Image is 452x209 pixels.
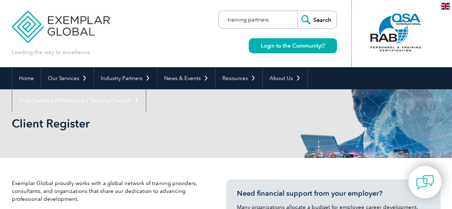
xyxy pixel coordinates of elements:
[416,173,434,191] img: contact-chat.png
[263,67,307,89] a: About Us
[12,89,146,111] a: Find Certified Professional / Training Provider
[215,67,262,89] a: Resources
[297,11,337,28] input: Search
[12,67,41,89] a: Home
[12,118,312,129] h2: Client Register
[441,3,450,10] img: en
[157,67,215,89] a: News & Events
[12,48,90,56] p: Leading the way to excellence
[41,67,94,89] a: Our Services
[12,179,205,203] p: Exemplar Global proudly works with a global network of training providers, consultants, and organ...
[237,189,430,198] h3: Need financial support from your employer?
[321,44,325,48] img: open_square.png
[249,38,337,53] a: Login to the Community
[94,67,157,89] a: Industry Partners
